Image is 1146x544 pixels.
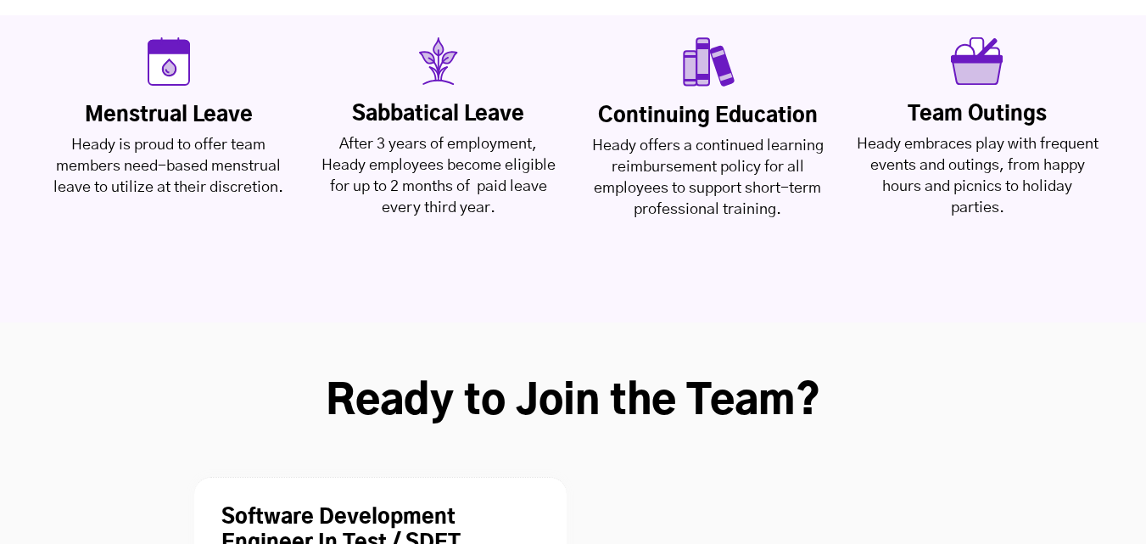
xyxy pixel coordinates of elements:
strong: Ready to Join the Team? [326,382,820,423]
img: Property 1=Continuous learning_v2 [680,37,735,87]
div: Heady is proud to offer team members need-based menstrual leave to utilize at their discretion. [47,135,291,199]
img: Property 1=sabbatical [415,37,462,85]
img: Property 1=Variant20 [148,37,190,86]
div: Continuing Education [586,104,830,129]
div: Heady offers a continued learning reimbursement policy for all employees to support short-term pr... [586,136,830,221]
div: After 3 years of employment, Heady employees become eligible for up to 2 months of paid leave eve... [316,134,561,219]
img: Property 1=Team Outings_v2 [951,37,1003,85]
div: Menstrual Leave [47,103,291,128]
div: Sabbatical Leave [316,102,561,127]
div: Heady embraces play with frequent events and outings, from happy hours and picnics to holiday par... [855,134,1099,219]
div: Team Outings [855,102,1099,127]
